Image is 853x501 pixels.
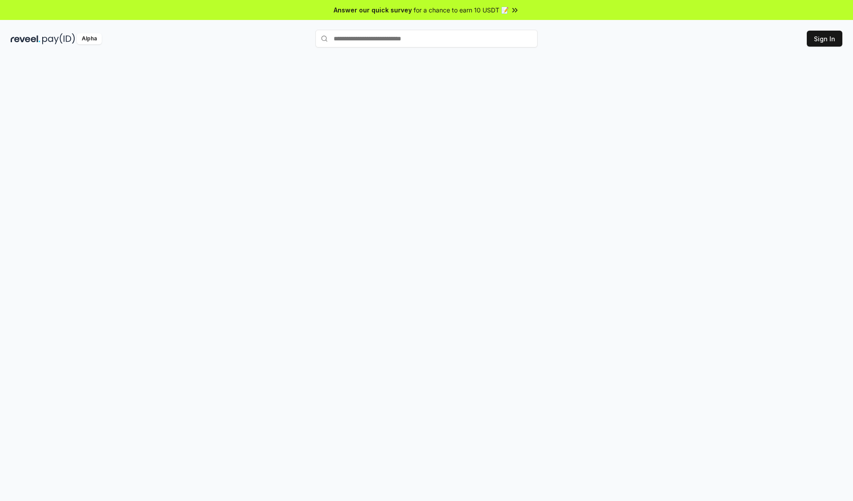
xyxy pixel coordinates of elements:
span: Answer our quick survey [334,5,412,15]
img: reveel_dark [11,33,40,44]
button: Sign In [807,31,842,47]
div: Alpha [77,33,102,44]
img: pay_id [42,33,75,44]
span: for a chance to earn 10 USDT 📝 [414,5,509,15]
